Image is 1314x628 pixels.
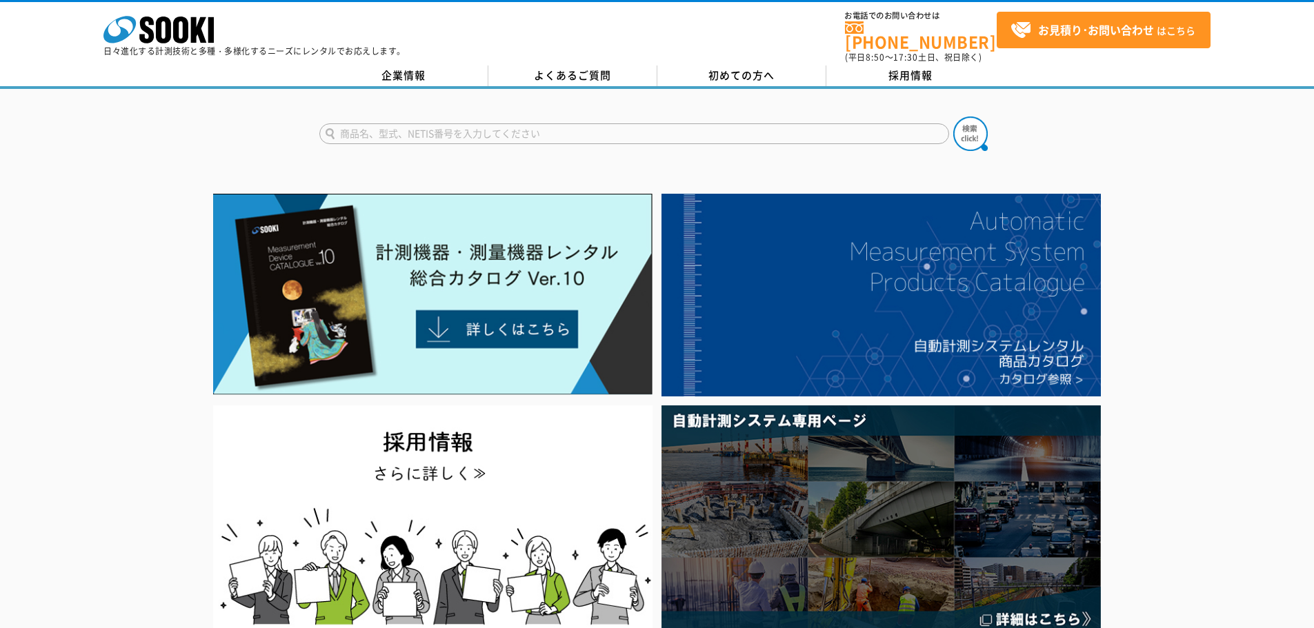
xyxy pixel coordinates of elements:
[488,65,657,86] a: よくあるご質問
[319,65,488,86] a: 企業情報
[319,123,949,144] input: 商品名、型式、NETIS番号を入力してください
[213,194,653,395] img: Catalog Ver10
[708,68,775,83] span: 初めての方へ
[657,65,826,86] a: 初めての方へ
[866,51,885,63] span: 8:50
[103,47,406,55] p: 日々進化する計測技術と多種・多様化するニーズにレンタルでお応えします。
[845,12,997,20] span: お電話でのお問い合わせは
[826,65,995,86] a: 採用情報
[1038,21,1154,38] strong: お見積り･お問い合わせ
[997,12,1211,48] a: お見積り･お問い合わせはこちら
[893,51,918,63] span: 17:30
[845,51,982,63] span: (平日 ～ 土日、祝日除く)
[953,117,988,151] img: btn_search.png
[1011,20,1195,41] span: はこちら
[845,21,997,50] a: [PHONE_NUMBER]
[661,194,1101,396] img: 自動計測システムカタログ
